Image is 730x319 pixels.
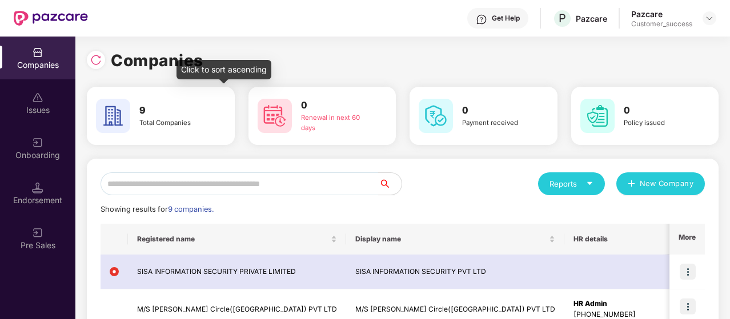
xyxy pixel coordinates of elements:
[462,118,534,128] div: Payment received
[624,103,695,118] h3: 0
[111,48,203,73] h1: Companies
[640,178,694,189] span: New Company
[580,99,615,133] img: svg+xml;base64,PHN2ZyB4bWxucz0iaHR0cDovL3d3dy53My5vcmcvMjAwMC9zdmciIHdpZHRoPSI2MCIgaGVpZ2h0PSI2MC...
[258,99,292,133] img: svg+xml;base64,PHN2ZyB4bWxucz0iaHR0cDovL3d3dy53My5vcmcvMjAwMC9zdmciIHdpZHRoPSI2MCIgaGVpZ2h0PSI2MC...
[32,182,43,193] img: svg+xml;base64,PHN2ZyB3aWR0aD0iMTQuNSIgaGVpZ2h0PSIxNC41IiB2aWV3Qm94PSIwIDAgMTYgMTYiIGZpbGw9Im5vbm...
[419,99,453,133] img: svg+xml;base64,PHN2ZyB4bWxucz0iaHR0cDovL3d3dy53My5vcmcvMjAwMC9zdmciIHdpZHRoPSI2MCIgaGVpZ2h0PSI2MC...
[301,98,372,113] h3: 0
[90,54,102,66] img: svg+xml;base64,PHN2ZyBpZD0iUmVsb2FkLTMyeDMyIiB4bWxucz0iaHR0cDovL3d3dy53My5vcmcvMjAwMC9zdmciIHdpZH...
[631,9,692,19] div: Pazcare
[624,118,695,128] div: Policy issued
[586,180,593,187] span: caret-down
[680,298,696,314] img: icon
[168,205,214,213] span: 9 companies.
[139,103,211,118] h3: 9
[462,103,534,118] h3: 0
[346,255,564,289] td: SISA INFORMATION SECURITY PVT LTD
[669,224,705,255] th: More
[137,235,328,244] span: Registered name
[476,14,487,25] img: svg+xml;base64,PHN2ZyBpZD0iSGVscC0zMngzMiIgeG1sbnM9Imh0dHA6Ly93d3cudzMub3JnLzIwMDAvc3ZnIiB3aWR0aD...
[32,92,43,103] img: svg+xml;base64,PHN2ZyBpZD0iSXNzdWVzX2Rpc2FibGVkIiB4bWxucz0iaHR0cDovL3d3dy53My5vcmcvMjAwMC9zdmciIH...
[101,205,214,213] span: Showing results for
[631,19,692,29] div: Customer_success
[177,60,271,79] div: Click to sort ascending
[492,14,520,23] div: Get Help
[139,118,211,128] div: Total Companies
[628,180,635,189] span: plus
[110,267,119,276] img: svg+xml;base64,PHN2ZyB4bWxucz0iaHR0cDovL3d3dy53My5vcmcvMjAwMC9zdmciIHdpZHRoPSIxMiIgaGVpZ2h0PSIxMi...
[680,264,696,280] img: icon
[378,172,402,195] button: search
[346,224,564,255] th: Display name
[705,14,714,23] img: svg+xml;base64,PHN2ZyBpZD0iRHJvcGRvd24tMzJ4MzIiIHhtbG5zPSJodHRwOi8vd3d3LnczLm9yZy8yMDAwL3N2ZyIgd2...
[549,178,593,189] div: Reports
[616,172,705,195] button: plusNew Company
[128,224,346,255] th: Registered name
[355,235,547,244] span: Display name
[128,255,346,289] td: SISA INFORMATION SECURITY PRIVATE LIMITED
[32,227,43,239] img: svg+xml;base64,PHN2ZyB3aWR0aD0iMjAiIGhlaWdodD0iMjAiIHZpZXdCb3g9IjAgMCAyMCAyMCIgZmlsbD0ibm9uZSIgeG...
[14,11,88,26] img: New Pazcare Logo
[96,99,130,133] img: svg+xml;base64,PHN2ZyB4bWxucz0iaHR0cDovL3d3dy53My5vcmcvMjAwMC9zdmciIHdpZHRoPSI2MCIgaGVpZ2h0PSI2MC...
[378,179,402,188] span: search
[576,13,607,24] div: Pazcare
[301,113,372,134] div: Renewal in next 60 days
[32,137,43,148] img: svg+xml;base64,PHN2ZyB3aWR0aD0iMjAiIGhlaWdodD0iMjAiIHZpZXdCb3g9IjAgMCAyMCAyMCIgZmlsbD0ibm9uZSIgeG...
[564,224,700,255] th: HR details
[573,298,691,309] div: HR Admin
[559,11,566,25] span: P
[32,47,43,58] img: svg+xml;base64,PHN2ZyBpZD0iQ29tcGFuaWVzIiB4bWxucz0iaHR0cDovL3d3dy53My5vcmcvMjAwMC9zdmciIHdpZHRoPS...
